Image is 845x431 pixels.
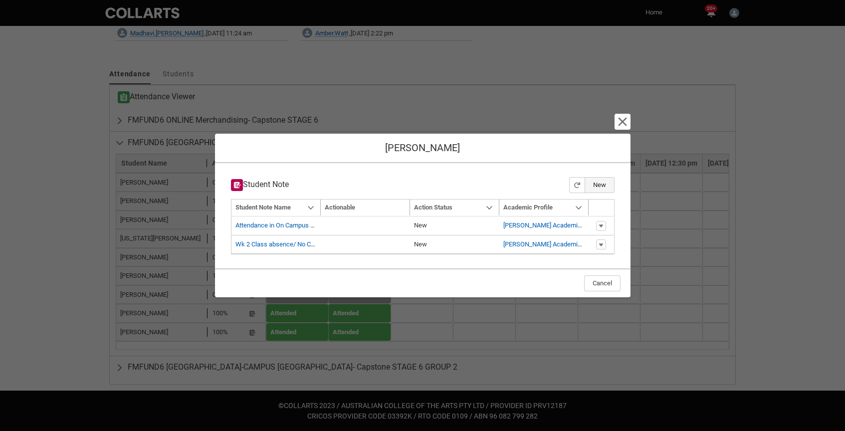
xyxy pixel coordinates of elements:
[223,142,623,154] h1: [PERSON_NAME]
[503,240,601,248] a: [PERSON_NAME] Academic Profile
[235,240,365,248] a: Wk 2 Class absence/ No Canvas engagement
[584,275,621,291] button: Cancel
[585,177,615,193] button: New
[231,179,289,191] h3: Student Note
[569,177,585,193] button: Refresh
[414,221,427,229] lightning-base-formatted-text: New
[235,221,420,229] a: Attendance in On Campus FMENTR6 - Entrepreneurship Capstone
[414,240,427,248] lightning-base-formatted-text: New
[503,221,601,229] a: [PERSON_NAME] Academic Profile
[616,115,629,128] button: Cancel and close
